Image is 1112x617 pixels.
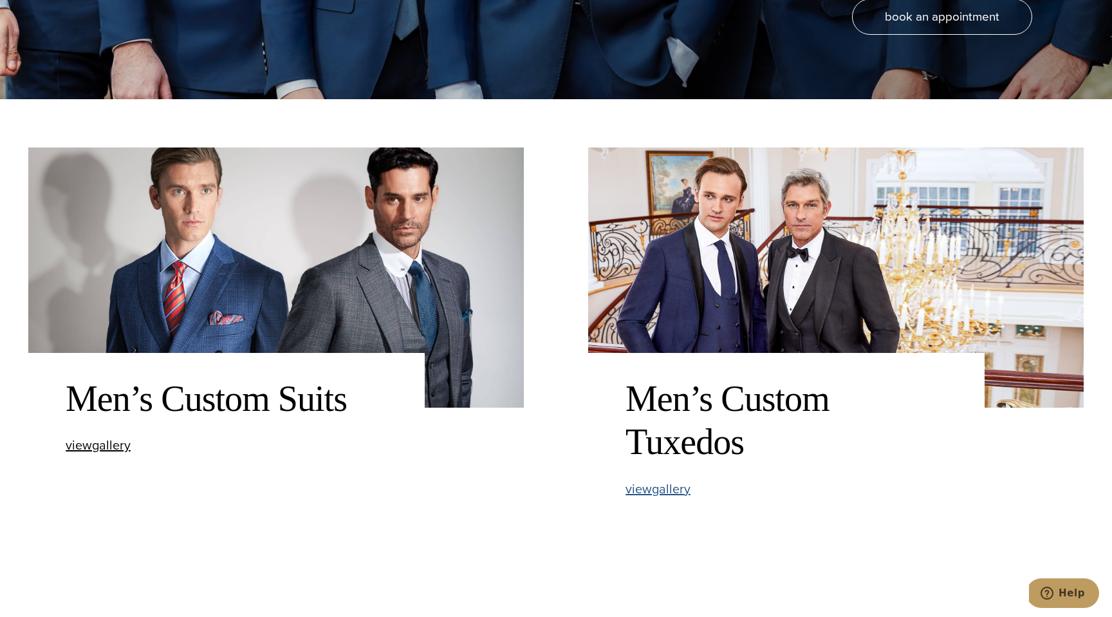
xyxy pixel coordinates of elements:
a: viewgallery [625,482,690,496]
img: 2 models wearing bespoke wedding tuxedos. One wearing black single breasted peak lapel and one we... [588,147,1084,408]
iframe: Opens a widget where you can chat to one of our agents [1029,578,1099,611]
h2: Men’s Custom Tuxedos [625,377,947,464]
span: view gallery [625,479,690,498]
span: book an appointment [885,7,999,26]
span: view gallery [66,435,131,455]
img: Two clients in wedding suits. One wearing a double breasted blue paid suit with orange tie. One w... [28,147,524,408]
h2: Men’s Custom Suits [66,377,387,421]
a: viewgallery [66,439,131,452]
